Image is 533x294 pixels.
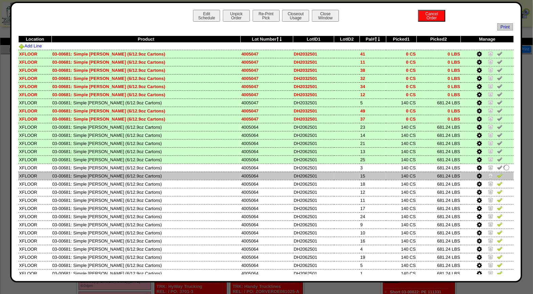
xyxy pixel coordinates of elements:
img: Zero Item and Verify [488,67,493,72]
td: 140 CS [386,220,417,229]
td: 681.24 LBS [417,196,461,204]
td: DH2062501 [293,212,334,220]
td: DH2032501 [293,58,334,66]
td: XFLOOR [18,82,51,90]
td: XFLOOR [18,50,51,58]
td: DH2062501 [293,269,334,277]
img: Un-Verify Pick [497,83,503,89]
img: Zero Item and Verify [488,181,493,186]
td: 41 [360,50,386,58]
button: UnpickOrder [223,10,250,22]
td: XFLOOR [18,188,51,196]
img: Verify Pick [497,254,503,259]
th: LotID2 [334,36,360,43]
td: 140 CS [386,196,417,204]
img: Zero Item and Verify [488,100,493,105]
td: 140 CS [386,245,417,253]
th: Manage [461,36,514,43]
td: 4005064 [241,164,293,172]
td: 16 [360,237,386,245]
td: 21 [360,139,386,147]
td: XFLOOR [18,196,51,204]
td: 15 [360,172,386,180]
td: 12 [360,90,386,99]
td: XFLOOR [18,90,51,99]
td: DH2032501 [293,66,334,74]
img: Zero Item and Verify [488,51,493,56]
img: Zero Item and Verify [488,83,493,89]
th: Picked2 [417,36,461,43]
td: 0 CS [386,115,417,123]
td: 681.24 LBS [417,261,461,269]
img: Verify Pick [497,197,503,203]
img: Un-Verify Pick [497,100,503,105]
td: DH2062501 [293,245,334,253]
td: 03-00681: Simple [PERSON_NAME] (6/12.9oz Cartons) [51,115,241,123]
td: 03-00681: Simple [PERSON_NAME] (6/12.9oz Cartons) [51,82,241,90]
td: 03-00681: Simple [PERSON_NAME] (6/12.9oz Cartons) [51,220,241,229]
img: Un-Verify Pick [497,124,503,129]
td: 03-00681: Simple [PERSON_NAME] (6/12.9oz Cartons) [51,139,241,147]
td: 4005064 [241,188,293,196]
td: DH2062501 [293,123,334,131]
td: 681.24 LBS [417,99,461,107]
td: 3 [360,164,386,172]
img: Un-Verify Pick [497,59,503,64]
td: 5 [360,261,386,269]
img: Zero Item and Verify [488,132,493,138]
td: 4005064 [241,261,293,269]
td: 1 [360,269,386,277]
img: Zero Item and Verify [488,222,493,227]
img: Un-Verify Pick [497,51,503,56]
img: Zero Item and Verify [488,148,493,154]
img: Zero Item and Verify [488,262,493,268]
td: 681.24 LBS [417,253,461,261]
img: Un-Verify Pick [497,156,503,162]
button: Re-PrintPick [253,10,280,22]
td: 140 CS [386,147,417,155]
a: Print [497,23,513,30]
a: CloseWindow [311,15,340,20]
td: XFLOOR [18,164,51,172]
td: 03-00681: Simple [PERSON_NAME] (6/12.9oz Cartons) [51,147,241,155]
td: DH2032501 [293,107,334,115]
td: 0 LBS [417,66,461,74]
td: DH2032501 [293,115,334,123]
td: DH2062501 [293,220,334,229]
th: LotID1 [293,36,334,43]
td: 681.24 LBS [417,204,461,212]
td: 140 CS [386,180,417,188]
img: Add Item to Order [19,44,24,49]
td: 4 [360,245,386,253]
td: 140 CS [386,139,417,147]
td: 4005047 [241,74,293,82]
td: 18 [360,180,386,188]
td: 681.24 LBS [417,155,461,164]
img: Zero Item and Verify [488,116,493,121]
td: XFLOOR [18,204,51,212]
td: DH2032501 [293,90,334,99]
td: 140 CS [386,212,417,220]
td: 37 [360,115,386,123]
td: XFLOOR [18,220,51,229]
td: XFLOOR [18,66,51,74]
img: Un-Verify Pick [497,91,503,97]
td: 140 CS [386,204,417,212]
td: 32 [360,74,386,82]
td: 03-00681: Simple [PERSON_NAME] (6/12.9oz Cartons) [51,99,241,107]
img: Verify Pick [497,246,503,251]
td: 4005047 [241,58,293,66]
td: DH2032501 [293,50,334,58]
td: DH2062501 [293,139,334,147]
td: XFLOOR [18,74,51,82]
td: XFLOOR [18,123,51,131]
td: 681.24 LBS [417,123,461,131]
td: 9 [360,220,386,229]
img: Un-Verify Pick [497,165,503,170]
th: Location [18,36,51,43]
img: Zero Item and Verify [488,246,493,251]
td: 4005047 [241,90,293,99]
a: Add Line [19,43,42,48]
td: 681.24 LBS [417,131,461,139]
td: 03-00681: Simple [PERSON_NAME] (6/12.9oz Cartons) [51,50,241,58]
